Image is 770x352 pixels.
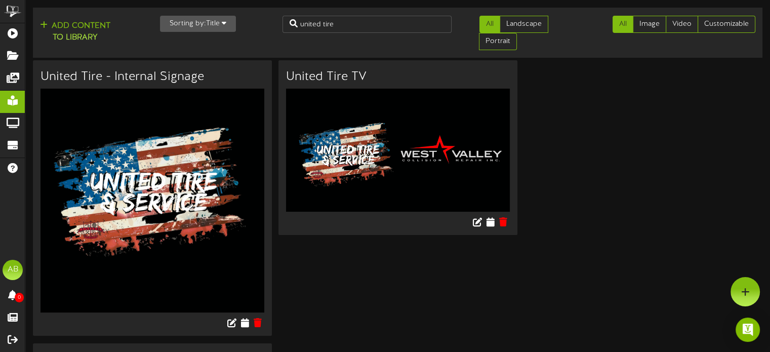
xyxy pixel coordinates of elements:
[40,89,264,312] img: ab778f1d-c812-43b3-b543-c501be47e0ff.png
[286,89,510,212] img: 3eea9a90-d378-431f-bebf-6264e9dc1e20.png
[736,318,760,342] div: Open Intercom Messenger
[633,16,666,33] a: Image
[40,70,264,84] h3: United Tire - Internal Signage
[37,20,113,44] button: Add Contentto Library
[3,260,23,280] div: AB
[698,16,755,33] a: Customizable
[613,16,633,33] a: All
[479,16,500,33] a: All
[160,16,236,32] button: Sorting by:Title
[15,293,24,302] span: 0
[286,70,510,84] h3: United Tire TV
[500,16,548,33] a: Landscape
[282,16,452,33] input: Search Content
[666,16,698,33] a: Video
[479,33,517,50] a: Portrait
